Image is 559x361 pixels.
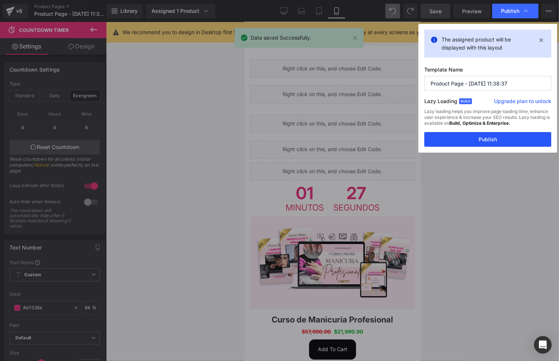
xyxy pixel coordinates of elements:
span: Publish [501,8,519,14]
span: $57,000.00 [58,306,87,313]
span: $21,990.00 [90,306,119,314]
span: Build [459,98,472,104]
a: Upgrade plan to unlock [494,98,551,108]
button: Publish [424,132,551,147]
button: Add To Cart [65,317,112,337]
span: 01 [41,163,79,182]
strong: Build, Optimize & Enterprise. [449,120,510,126]
a: Curso de Manicuría Profesional [28,293,149,302]
span: Add To Cart [73,324,103,330]
div: Open Intercom Messenger [534,336,552,354]
p: The assigned product will be displayed with this layout [442,36,534,52]
label: Lazy Loading [424,96,457,109]
span: 27 [89,163,135,182]
span: Minutos [41,182,79,190]
label: Template Name [424,66,551,76]
div: Lazy loading helps you improve page loading time, enhance user experience & increase your SEO res... [424,109,551,132]
span: Segundos [89,182,135,190]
